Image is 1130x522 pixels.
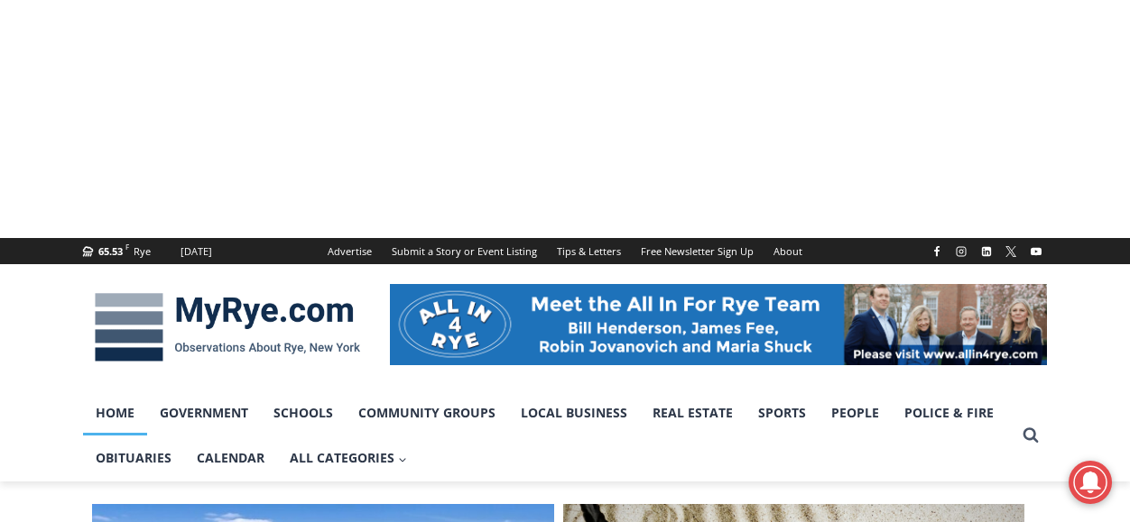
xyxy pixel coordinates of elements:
[277,435,420,481] a: All Categories
[346,390,508,435] a: Community Groups
[184,435,277,481] a: Calendar
[83,390,1014,481] nav: Primary Navigation
[181,243,212,260] div: [DATE]
[318,238,812,264] nav: Secondary Navigation
[746,390,819,435] a: Sports
[547,238,631,264] a: Tips & Letters
[83,280,372,374] img: MyRye.com
[290,448,407,468] span: All Categories
[976,241,997,262] a: Linkedin
[926,241,948,262] a: Facebook
[764,238,812,264] a: About
[1014,419,1047,452] button: View Search Form
[631,238,764,264] a: Free Newsletter Sign Up
[1000,241,1022,262] a: X
[83,390,147,435] a: Home
[125,242,129,252] span: F
[147,390,261,435] a: Government
[390,284,1047,365] img: All in for Rye
[98,244,123,258] span: 65.53
[382,238,547,264] a: Submit a Story or Event Listing
[950,241,972,262] a: Instagram
[134,243,151,260] div: Rye
[83,435,184,481] a: Obituaries
[819,390,892,435] a: People
[640,390,746,435] a: Real Estate
[892,390,1006,435] a: Police & Fire
[261,390,346,435] a: Schools
[318,238,382,264] a: Advertise
[508,390,640,435] a: Local Business
[1025,241,1047,262] a: YouTube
